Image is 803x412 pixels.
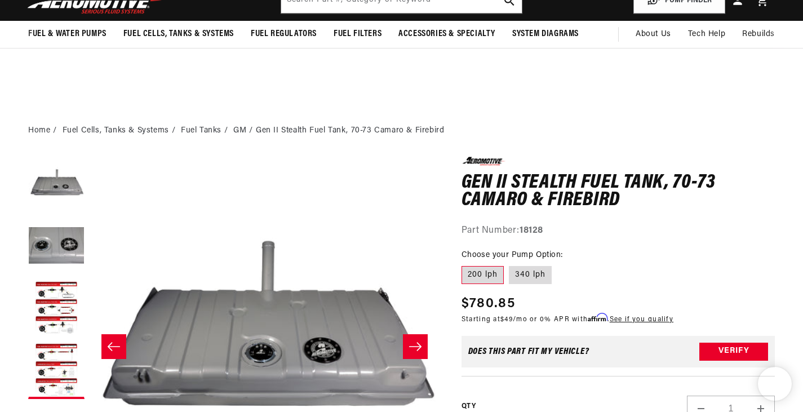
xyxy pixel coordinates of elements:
summary: Tech Help [680,21,734,48]
button: Load image 4 in gallery view [28,343,85,399]
span: Fuel Filters [334,28,381,40]
span: Accessories & Specialty [398,28,495,40]
label: 340 lph [509,266,552,284]
button: Load image 3 in gallery view [28,281,85,337]
nav: breadcrumbs [28,125,775,137]
button: Load image 1 in gallery view [28,157,85,213]
li: Gen II Stealth Fuel Tank, 70-73 Camaro & Firebird [256,125,444,137]
button: Verify [699,343,768,361]
summary: Fuel Filters [325,21,390,47]
span: Fuel & Water Pumps [28,28,107,40]
div: Does This part fit My vehicle? [468,347,589,356]
span: $780.85 [462,294,515,314]
button: Slide right [403,334,428,359]
span: Rebuilds [742,28,775,41]
a: Home [28,125,50,137]
summary: Fuel Cells, Tanks & Systems [115,21,242,47]
span: Fuel Cells, Tanks & Systems [123,28,234,40]
div: Part Number: [462,224,775,238]
span: System Diagrams [512,28,579,40]
span: $49 [500,316,513,323]
li: Fuel Cells, Tanks & Systems [63,125,179,137]
a: See if you qualify - Learn more about Affirm Financing (opens in modal) [610,316,673,323]
a: Fuel Tanks [181,125,221,137]
span: Affirm [588,313,607,322]
summary: Accessories & Specialty [390,21,504,47]
label: 200 lph [462,266,504,284]
label: QTY [462,402,476,411]
summary: Fuel & Water Pumps [20,21,115,47]
summary: Rebuilds [734,21,783,48]
summary: Fuel Regulators [242,21,325,47]
a: About Us [627,21,680,48]
button: Slide left [101,334,126,359]
strong: 18128 [520,226,543,235]
button: Load image 2 in gallery view [28,219,85,275]
span: Tech Help [688,28,725,41]
span: About Us [636,30,671,38]
p: Starting at /mo or 0% APR with . [462,314,673,325]
summary: System Diagrams [504,21,587,47]
span: Fuel Regulators [251,28,317,40]
h1: Gen II Stealth Fuel Tank, 70-73 Camaro & Firebird [462,174,775,210]
legend: Choose your Pump Option: [462,249,564,261]
a: GM [233,125,246,137]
